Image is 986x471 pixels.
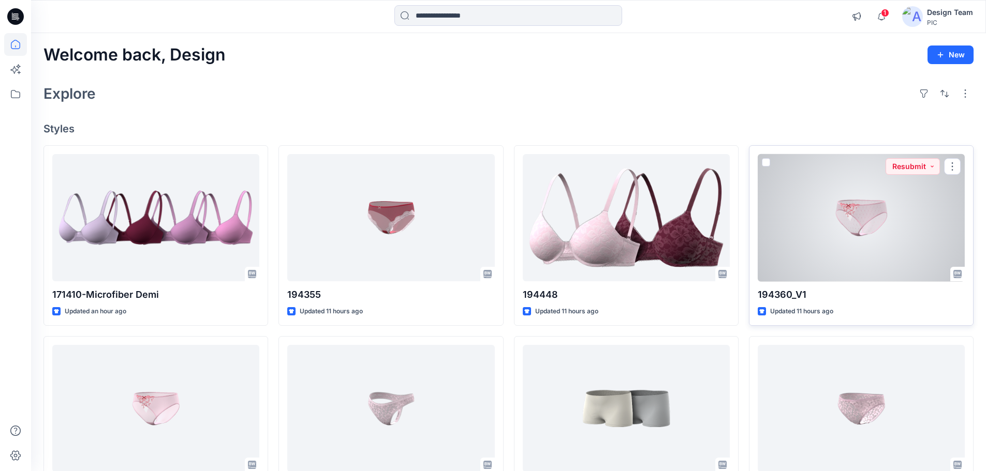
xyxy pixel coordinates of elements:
p: 194355 [287,287,494,302]
p: 194448 [523,287,730,302]
h4: Styles [43,123,974,135]
a: 194448 [523,154,730,282]
img: avatar [902,6,923,27]
div: Design Team [927,6,973,19]
p: Updated 11 hours ago [300,306,363,317]
a: 194355 [287,154,494,282]
p: Updated 11 hours ago [770,306,833,317]
h2: Welcome back, Design [43,45,226,65]
p: 194360_V1 [758,287,965,302]
button: New [928,45,974,64]
a: 171410-Microfiber Demi [52,154,259,282]
span: 1 [881,9,889,17]
p: 171410-Microfiber Demi [52,287,259,302]
p: Updated an hour ago [65,306,126,317]
a: 194360_V1 [758,154,965,282]
h2: Explore [43,85,96,102]
div: PIC [927,19,973,26]
p: Updated 11 hours ago [535,306,598,317]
